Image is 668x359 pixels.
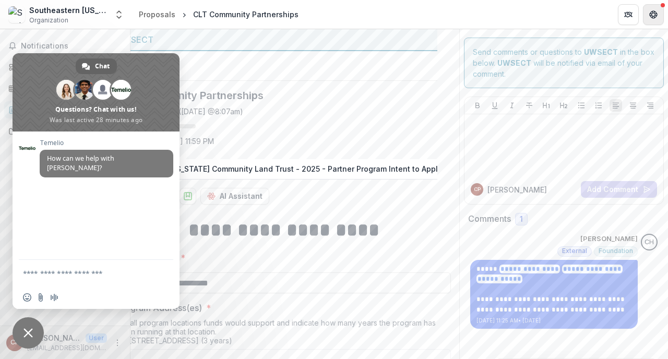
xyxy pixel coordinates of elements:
[13,317,44,349] div: Close chat
[562,247,587,255] span: External
[468,214,511,224] h2: Comments
[8,6,25,23] img: Southeastern Connecticut Community Land Trust
[487,184,547,195] p: [PERSON_NAME]
[29,5,108,16] div: Southeastern [US_STATE] Community Land Trust
[117,89,412,102] h2: CLT Community Partnerships
[21,42,122,51] span: Notifications
[474,187,481,192] div: Clayton Potter
[540,99,553,112] button: Heading 1
[592,99,605,112] button: Ordered List
[618,4,639,25] button: Partners
[488,99,501,112] button: Underline
[135,7,303,22] nav: breadcrumb
[27,332,81,343] p: [PERSON_NAME]
[117,163,442,174] p: Southeastern [US_STATE] Community Land Trust - 2025 - Partner Program Intent to Apply
[575,99,588,112] button: Bullet List
[645,239,654,246] div: Carli Herz
[627,99,639,112] button: Align Center
[27,343,107,353] p: [EMAIL_ADDRESS][DOMAIN_NAME]
[111,337,124,349] button: More
[10,339,19,346] div: Clayton Potter
[523,99,535,112] button: Strike
[117,33,429,46] div: UWSECT
[471,99,484,112] button: Bold
[76,58,117,74] div: Chat
[4,123,126,140] a: Documents
[47,154,114,172] span: How can we help with [PERSON_NAME]?
[580,234,638,244] p: [PERSON_NAME]
[50,293,58,302] span: Audio message
[643,4,664,25] button: Get Help
[135,7,180,22] a: Proposals
[40,139,173,147] span: Temelio
[132,106,243,117] div: Saved [DATE] ( [DATE] @ 8:07am )
[23,293,31,302] span: Insert an emoji
[139,9,175,20] div: Proposals
[520,215,523,224] span: 1
[37,293,45,302] span: Send a file
[599,247,633,255] span: Foundation
[95,58,110,74] span: Chat
[4,58,126,76] a: Dashboard
[23,269,146,278] textarea: Compose your message...
[112,4,126,25] button: Open entity switcher
[506,99,518,112] button: Italicize
[581,181,657,198] button: Add Comment
[193,9,299,20] div: CLT Community Partnerships
[644,99,657,112] button: Align Right
[497,58,531,67] strong: UWSECT
[584,47,618,56] strong: UWSECT
[200,188,269,205] button: AI Assistant
[29,16,68,25] span: Organization
[4,38,126,54] button: Notifications
[4,80,126,97] a: Tasks
[4,101,126,118] a: Proposals
[180,188,196,205] button: download-proposal
[476,317,631,325] p: [DATE] 11:25 AM • [DATE]
[464,38,664,88] div: Send comments or questions to in the box below. will be notified via email of your comment.
[86,333,107,343] p: User
[557,99,570,112] button: Heading 2
[610,99,622,112] button: Align Left
[117,318,451,349] div: List all program locations funds would support and indicate how many years the program has been r...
